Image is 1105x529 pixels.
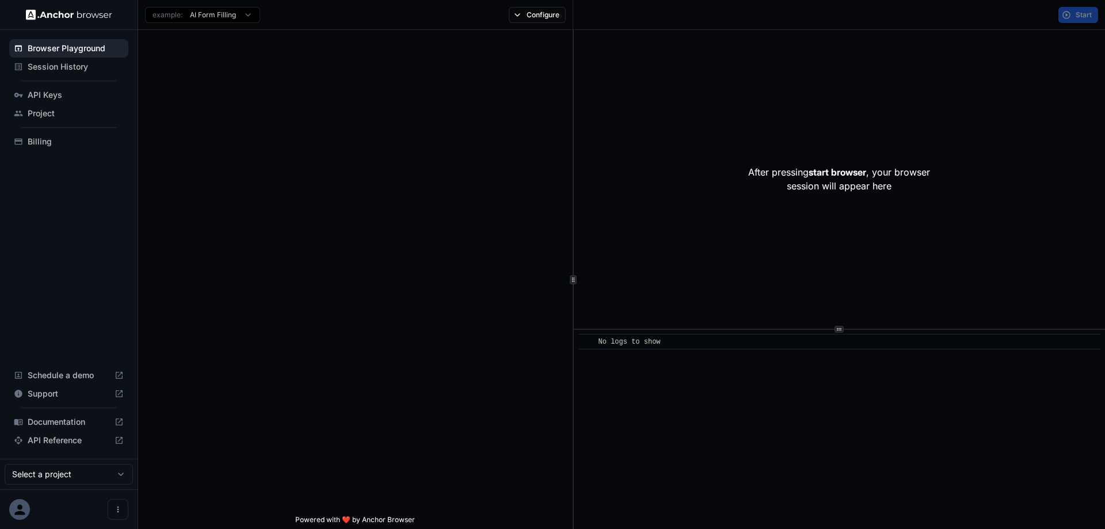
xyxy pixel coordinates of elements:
[28,388,110,399] span: Support
[9,366,128,385] div: Schedule a demo
[584,336,590,348] span: ​
[748,165,930,193] p: After pressing , your browser session will appear here
[295,515,415,529] span: Powered with ❤️ by Anchor Browser
[599,338,661,346] span: No logs to show
[9,385,128,403] div: Support
[28,416,110,428] span: Documentation
[9,58,128,76] div: Session History
[28,43,124,54] span: Browser Playground
[9,39,128,58] div: Browser Playground
[28,108,124,119] span: Project
[28,89,124,101] span: API Keys
[28,435,110,446] span: API Reference
[9,86,128,104] div: API Keys
[809,166,866,178] span: start browser
[509,7,566,23] button: Configure
[9,104,128,123] div: Project
[9,413,128,431] div: Documentation
[9,132,128,151] div: Billing
[28,61,124,73] span: Session History
[26,9,112,20] img: Anchor Logo
[153,10,182,20] span: example:
[108,499,128,520] button: Open menu
[28,370,110,381] span: Schedule a demo
[9,431,128,450] div: API Reference
[28,136,124,147] span: Billing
